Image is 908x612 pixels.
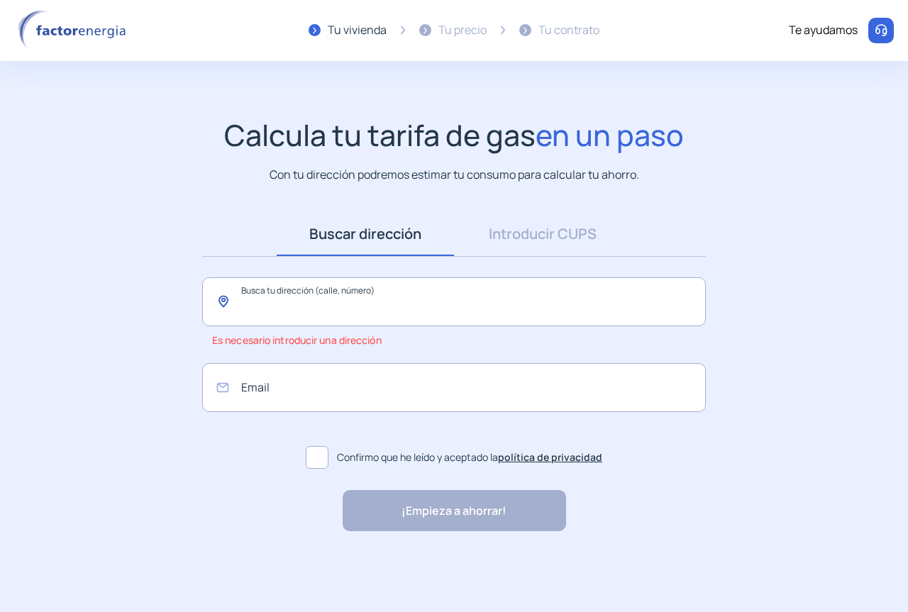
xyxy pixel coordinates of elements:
[277,212,454,256] a: Buscar dirección
[224,118,684,152] h1: Calcula tu tarifa de gas
[270,166,639,184] p: Con tu dirección podremos estimar tu consumo para calcular tu ahorro.
[337,450,602,465] span: Confirmo que he leído y aceptado la
[454,212,631,256] a: Introducir CUPS
[536,115,684,155] span: en un paso
[328,21,387,40] div: Tu vivienda
[789,21,858,40] div: Te ayudamos
[14,10,135,51] img: logo factor
[538,21,599,40] div: Tu contrato
[438,21,487,40] div: Tu precio
[212,326,382,355] span: Es necesario introducir una dirección
[874,23,888,38] img: llamar
[498,450,602,464] a: política de privacidad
